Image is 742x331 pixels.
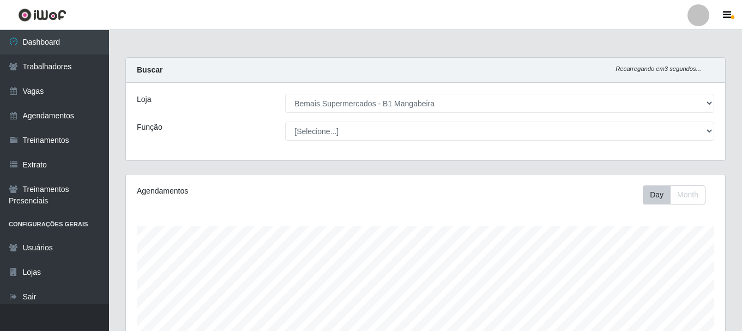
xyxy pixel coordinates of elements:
[137,185,368,197] div: Agendamentos
[137,65,162,74] strong: Buscar
[616,65,701,72] i: Recarregando em 3 segundos...
[137,94,151,105] label: Loja
[137,122,162,133] label: Função
[18,8,67,22] img: CoreUI Logo
[670,185,705,204] button: Month
[643,185,671,204] button: Day
[643,185,714,204] div: Toolbar with button groups
[643,185,705,204] div: First group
